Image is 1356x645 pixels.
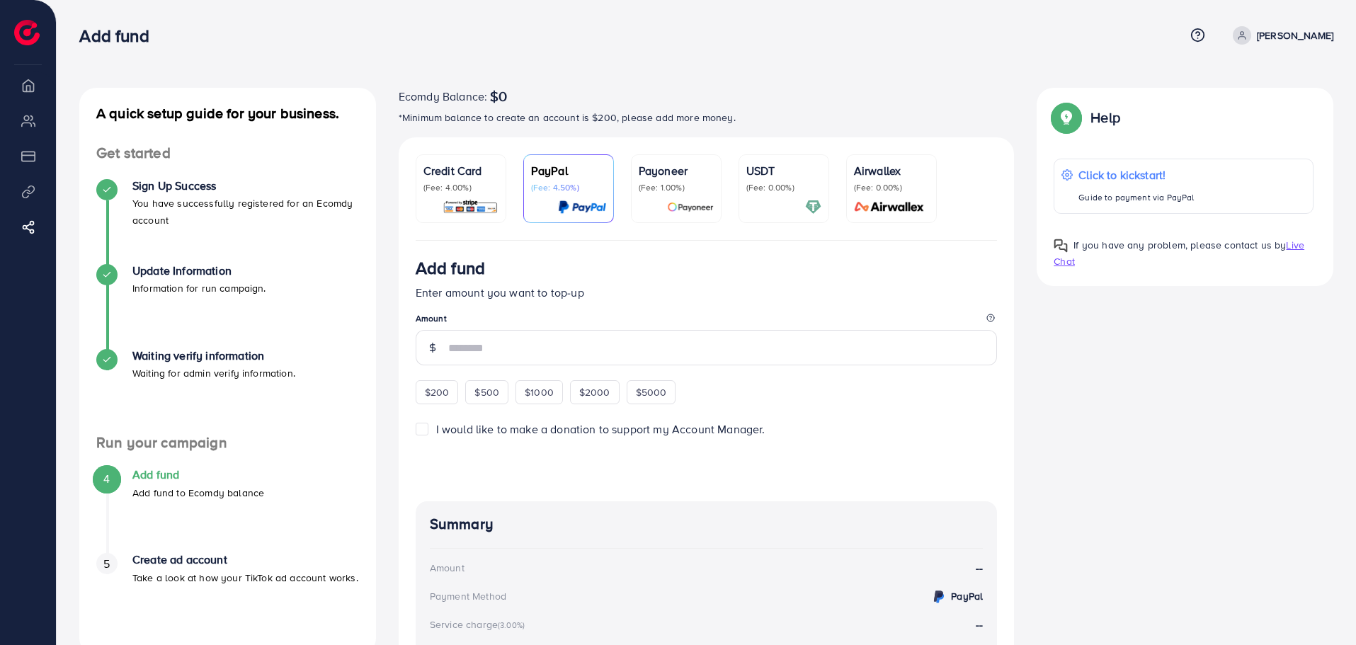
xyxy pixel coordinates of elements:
span: $0 [490,88,507,105]
p: (Fee: 0.00%) [746,182,821,193]
h4: Add fund [132,468,264,481]
p: (Fee: 0.00%) [854,182,929,193]
h3: Add fund [79,25,160,46]
div: Amount [430,561,465,575]
div: Payment Method [430,589,506,603]
p: Click to kickstart! [1078,166,1194,183]
iframe: Chat [1296,581,1345,634]
p: *Minimum balance to create an account is $200, please add more money. [399,109,1015,126]
img: card [850,199,929,215]
span: 4 [103,471,110,487]
img: card [558,199,606,215]
p: Payoneer [639,162,714,179]
img: Popup guide [1054,105,1079,130]
span: $200 [425,385,450,399]
li: Update Information [79,264,376,349]
legend: Amount [416,312,998,330]
span: 5 [103,556,110,572]
h4: Update Information [132,264,266,278]
small: (3.00%) [498,620,525,631]
img: card [443,199,498,215]
span: $1000 [525,385,554,399]
p: (Fee: 4.00%) [423,182,498,193]
h4: Sign Up Success [132,179,359,193]
h4: Create ad account [132,553,358,566]
p: Help [1090,109,1120,126]
h4: A quick setup guide for your business. [79,105,376,122]
span: $5000 [636,385,667,399]
span: $2000 [579,385,610,399]
p: Waiting for admin verify information. [132,365,295,382]
strong: -- [976,560,983,576]
p: Enter amount you want to top-up [416,284,998,301]
img: logo [14,20,40,45]
p: PayPal [531,162,606,179]
strong: PayPal [951,589,983,603]
p: You have successfully registered for an Ecomdy account [132,195,359,229]
p: Information for run campaign. [132,280,266,297]
li: Waiting verify information [79,349,376,434]
p: (Fee: 1.00%) [639,182,714,193]
h4: Run your campaign [79,434,376,452]
img: card [667,199,714,215]
div: Service charge [430,617,529,632]
img: credit [930,588,947,605]
h4: Waiting verify information [132,349,295,363]
p: [PERSON_NAME] [1257,27,1333,44]
h3: Add fund [416,258,485,278]
h4: Get started [79,144,376,162]
p: Take a look at how your TikTok ad account works. [132,569,358,586]
a: [PERSON_NAME] [1227,26,1333,45]
img: card [805,199,821,215]
span: $500 [474,385,499,399]
p: Credit Card [423,162,498,179]
li: Sign Up Success [79,179,376,264]
span: If you have any problem, please contact us by [1073,238,1286,252]
h4: Summary [430,515,984,533]
p: (Fee: 4.50%) [531,182,606,193]
p: Airwallex [854,162,929,179]
img: Popup guide [1054,239,1068,253]
p: Add fund to Ecomdy balance [132,484,264,501]
strong: -- [976,617,983,632]
li: Add fund [79,468,376,553]
span: Ecomdy Balance: [399,88,487,105]
span: I would like to make a donation to support my Account Manager. [436,421,765,437]
p: Guide to payment via PayPal [1078,189,1194,206]
p: USDT [746,162,821,179]
li: Create ad account [79,553,376,638]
